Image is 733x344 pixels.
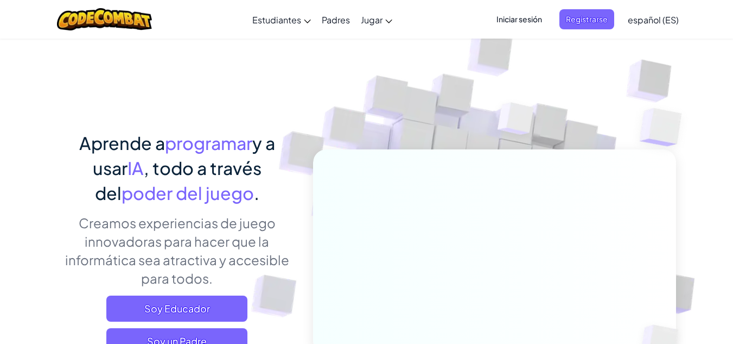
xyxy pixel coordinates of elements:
button: Registrarse [559,9,614,29]
img: Overlap cubes [477,81,555,162]
span: IA [128,157,144,179]
a: español (ES) [622,5,684,34]
a: Padres [316,5,355,34]
a: Jugar [355,5,398,34]
span: . [254,182,259,204]
span: Estudiantes [252,14,301,26]
span: , todo a través del [95,157,262,204]
span: poder del juego [122,182,254,204]
span: programar [165,132,252,154]
p: Creamos experiencias de juego innovadoras para hacer que la informática sea atractiva y accesible... [58,214,297,287]
span: español (ES) [628,14,679,26]
button: Iniciar sesión [490,9,549,29]
img: CodeCombat logo [57,8,152,30]
a: Soy Educador [106,296,247,322]
span: Aprende a [79,132,165,154]
a: Estudiantes [247,5,316,34]
span: Jugar [361,14,383,26]
img: Overlap cubes [618,82,712,173]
